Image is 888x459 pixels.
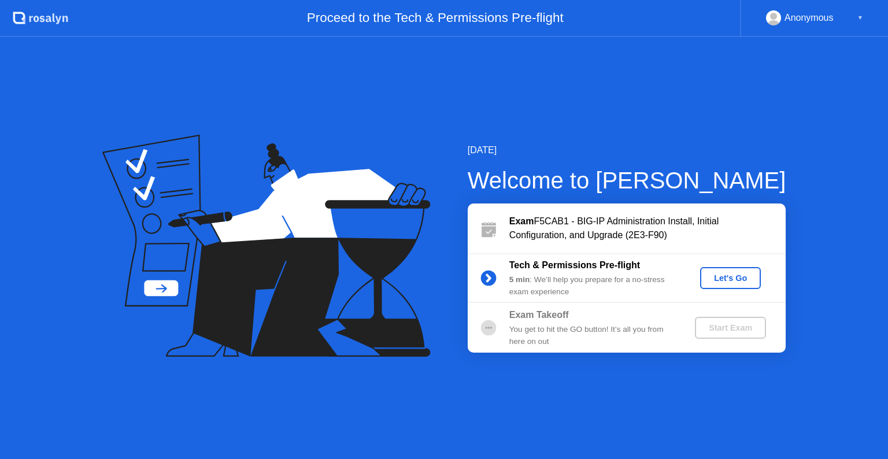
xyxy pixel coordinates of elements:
div: ▼ [857,10,863,25]
b: Exam [509,216,534,226]
div: F5CAB1 - BIG-IP Administration Install, Initial Configuration, and Upgrade (2E3-F90) [509,214,786,242]
button: Start Exam [695,317,766,339]
div: [DATE] [468,143,786,157]
b: Exam Takeoff [509,310,569,320]
div: You get to hit the GO button! It’s all you from here on out [509,324,676,347]
div: Anonymous [785,10,834,25]
div: Start Exam [700,323,761,332]
b: 5 min [509,275,530,284]
div: Welcome to [PERSON_NAME] [468,163,786,198]
button: Let's Go [700,267,761,289]
b: Tech & Permissions Pre-flight [509,260,640,270]
div: Let's Go [705,273,756,283]
div: : We’ll help you prepare for a no-stress exam experience [509,274,676,298]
